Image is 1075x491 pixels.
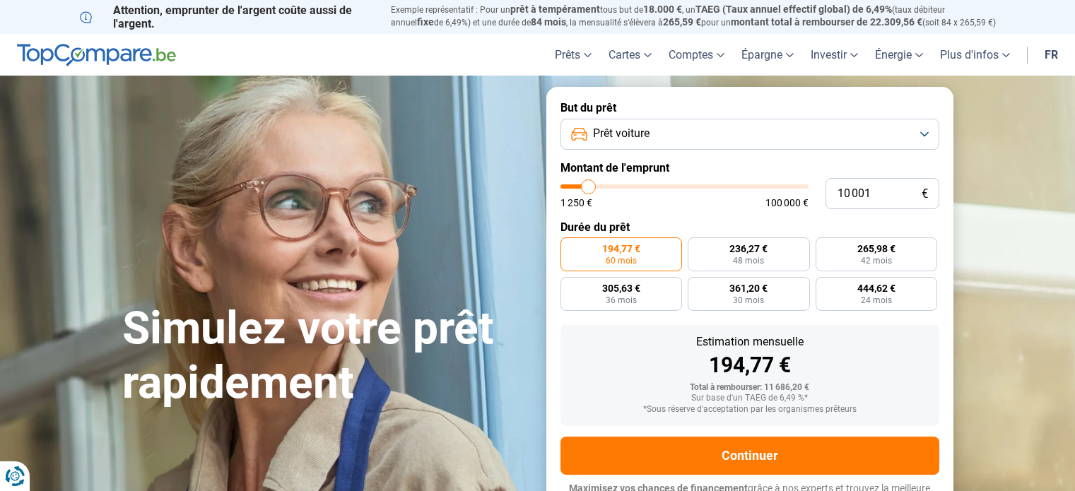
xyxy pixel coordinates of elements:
[733,256,764,265] span: 48 mois
[417,16,434,28] span: fixe
[643,4,682,15] span: 18.000 €
[932,34,1018,76] a: Plus d'infos
[660,34,733,76] a: Comptes
[867,34,932,76] a: Énergie
[593,126,650,141] span: Prêt voiture
[802,34,867,76] a: Investir
[510,4,600,15] span: prêt à tempérament
[391,4,996,29] p: Exemple représentatif : Pour un tous but de , un (taux débiteur annuel de 6,49%) et une durée de ...
[546,34,600,76] a: Prêts
[80,4,374,30] p: Attention, emprunter de l'argent coûte aussi de l'argent.
[663,16,701,28] span: 265,59 €
[729,244,768,254] span: 236,27 €
[861,296,892,304] span: 24 mois
[606,296,637,304] span: 36 mois
[572,394,928,403] div: Sur base d'un TAEG de 6,49 %*
[922,188,928,200] span: €
[531,16,566,28] span: 84 mois
[731,16,922,28] span: montant total à rembourser de 22.309,56 €
[602,283,640,293] span: 305,63 €
[861,256,892,265] span: 42 mois
[560,198,592,208] span: 1 250 €
[572,405,928,415] div: *Sous réserve d'acceptation par les organismes prêteurs
[560,119,939,150] button: Prêt voiture
[729,283,768,293] span: 361,20 €
[733,296,764,304] span: 30 mois
[765,198,809,208] span: 100 000 €
[17,44,176,66] img: TopCompare
[122,302,529,410] h1: Simulez votre prêt rapidement
[560,220,939,234] label: Durée du prêt
[572,383,928,393] div: Total à rembourser: 11 686,20 €
[560,161,939,174] label: Montant de l'emprunt
[857,244,895,254] span: 265,98 €
[695,4,892,15] span: TAEG (Taux annuel effectif global) de 6,49%
[1036,34,1067,76] a: fr
[600,34,660,76] a: Cartes
[857,283,895,293] span: 444,62 €
[606,256,637,265] span: 60 mois
[572,336,928,348] div: Estimation mensuelle
[560,101,939,114] label: But du prêt
[572,355,928,376] div: 194,77 €
[733,34,802,76] a: Épargne
[602,244,640,254] span: 194,77 €
[560,437,939,475] button: Continuer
